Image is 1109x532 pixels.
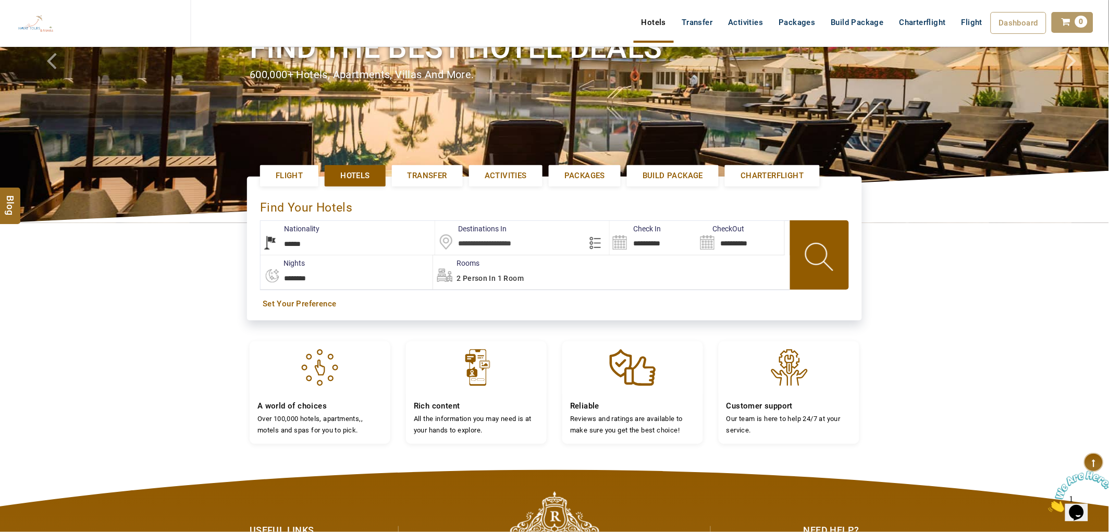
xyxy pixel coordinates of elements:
[469,165,543,187] a: Activities
[954,12,990,22] a: Flight
[435,224,507,234] label: Destinations In
[697,224,745,234] label: CheckOut
[697,221,784,255] input: Search
[433,258,479,268] label: Rooms
[260,258,305,268] label: nights
[250,67,859,82] div: 600,000+ hotels, apartments, villas and more.
[276,170,303,181] span: Flight
[4,4,8,13] span: 1
[627,165,719,187] a: Build Package
[414,413,539,436] p: All the information you may need is at your hands to explore.
[263,299,846,310] a: Set Your Preference
[325,165,385,187] a: Hotels
[892,12,954,33] a: Charterflight
[610,224,661,234] label: Check In
[999,18,1039,28] span: Dashboard
[610,221,697,255] input: Search
[823,12,892,33] a: Build Package
[643,170,703,181] span: Build Package
[962,17,982,28] span: Flight
[771,12,823,33] a: Packages
[257,401,383,411] h4: A world of choices
[340,170,369,181] span: Hotels
[408,170,447,181] span: Transfer
[414,401,539,411] h4: Rich content
[570,401,695,411] h4: Reliable
[260,165,318,187] a: Flight
[570,413,695,436] p: Reviews and ratings are available to make sure you get the best choice!
[549,165,621,187] a: Packages
[392,165,463,187] a: Transfer
[4,4,69,45] img: Chat attention grabber
[634,12,674,33] a: Hotels
[4,196,17,205] span: Blog
[261,224,319,234] label: Nationality
[726,401,852,411] h4: Customer support
[725,165,819,187] a: Charterflight
[721,12,771,33] a: Activities
[485,170,527,181] span: Activities
[741,170,804,181] span: Charterflight
[8,4,64,44] img: The Royal Line Holidays
[257,413,383,436] p: Over 100,000 hotels, apartments,, motels and spas for you to pick.
[1044,467,1109,516] iframe: chat widget
[564,170,605,181] span: Packages
[1075,16,1088,28] span: 0
[457,274,524,282] span: 2 Person in 1 Room
[899,18,946,27] span: Charterflight
[726,413,852,436] p: Our team is here to help 24/7 at your service.
[260,190,849,220] div: Find Your Hotels
[674,12,720,33] a: Transfer
[1052,12,1093,33] a: 0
